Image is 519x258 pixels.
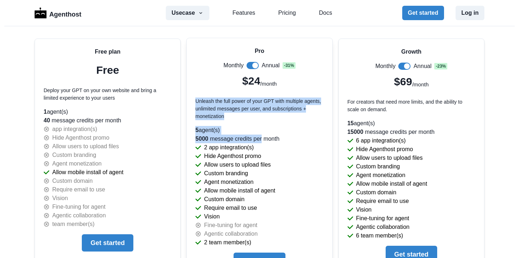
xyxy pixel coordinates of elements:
[35,8,46,18] img: Logo
[195,127,199,133] span: 5
[204,160,271,169] p: Allow users to upload files
[434,63,447,69] span: - 23 %
[204,178,253,186] p: Agent monetization
[44,116,172,125] p: message credits per month
[52,220,94,228] p: team member(s)
[412,81,429,89] p: /month
[260,80,277,88] p: /month
[347,98,475,113] p: For creators that need more limits, and the ability to scale on demand.
[413,62,431,71] p: Annual
[283,62,296,69] span: - 31 %
[262,61,280,70] p: Annual
[347,119,475,128] p: agent(s)
[44,109,47,115] span: 1
[52,151,96,159] p: Custom branding
[204,169,248,178] p: Custom branding
[195,136,208,142] span: 5000
[195,98,323,120] p: Unleash the full power of your GPT with multiple agents, unlimited messages per user, and subscri...
[204,221,257,230] p: Fine-tuning for agent
[204,230,258,238] p: Agentic collaboration
[49,7,81,19] p: Agenthost
[204,238,251,247] p: 2 team member(s)
[52,211,106,220] p: Agentic collaboration
[52,125,97,133] p: app integration(s)
[52,133,109,142] p: Hide Agenthost promo
[82,234,133,252] button: Get started
[394,73,412,90] p: $69
[204,212,219,221] p: Vision
[356,188,396,197] p: Custom domain
[195,135,323,143] p: message credits per month
[204,204,257,212] p: Require email to use
[347,128,475,136] p: message credits per month
[356,214,409,223] p: Fine-tuning for agent
[204,195,244,204] p: Custom domain
[401,47,421,56] p: Growth
[44,87,172,102] p: Deploy your GPT on your own website and bring a limited experience to your users
[356,223,410,231] p: Agentic collaboration
[166,6,209,20] button: Usecase
[95,47,120,56] p: Free plan
[255,47,265,55] p: Pro
[456,6,484,20] button: Log in
[232,9,255,17] a: Features
[402,6,444,20] button: Get started
[347,129,364,135] span: 15000
[242,73,260,89] p: $24
[223,61,244,70] p: Monthly
[356,231,403,240] p: 6 team member(s)
[44,108,172,116] p: agent(s)
[319,9,332,17] a: Docs
[356,205,372,214] p: Vision
[52,142,119,151] p: Allow users to upload files
[96,62,119,78] p: Free
[52,194,68,203] p: Vision
[204,152,261,160] p: Hide Agenthost promo
[52,203,106,211] p: Fine-tuning for agent
[356,145,413,154] p: Hide Agenthost promo
[52,168,123,177] p: Allow mobile install of agent
[356,162,400,171] p: Custom branding
[204,143,254,152] p: 2 app integration(s)
[204,186,275,195] p: Allow mobile install of agent
[35,7,81,19] a: LogoAgenthost
[356,154,423,162] p: Allow users to upload files
[52,185,105,194] p: Require email to use
[44,117,50,123] span: 40
[356,171,405,180] p: Agent monetization
[347,120,354,126] span: 15
[356,136,406,145] p: 6 app integration(s)
[52,177,93,185] p: Custom domain
[375,62,395,71] p: Monthly
[278,9,296,17] a: Pricing
[356,180,427,188] p: Allow mobile install of agent
[195,126,323,135] p: agent(s)
[52,159,102,168] p: Agent monetization
[356,197,409,205] p: Require email to use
